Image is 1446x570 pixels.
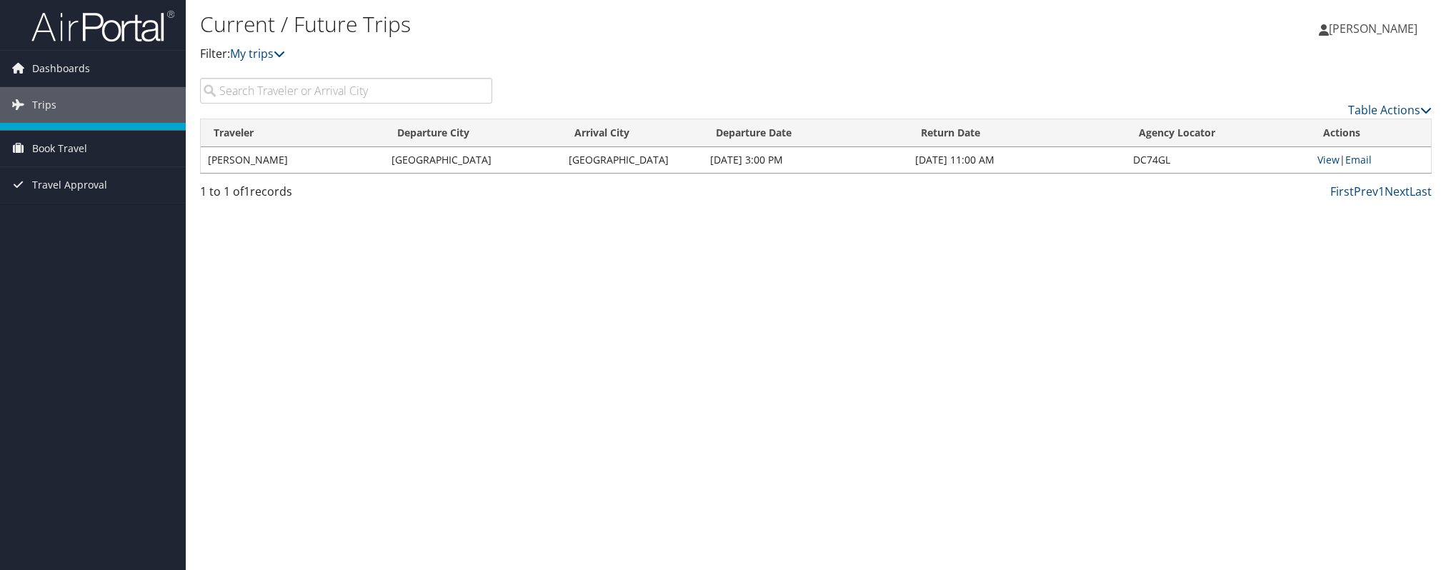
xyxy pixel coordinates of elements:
[230,46,285,61] a: My trips
[908,119,1126,147] th: Return Date: activate to sort column ascending
[31,9,174,43] img: airportal-logo.png
[32,131,87,166] span: Book Travel
[1126,119,1310,147] th: Agency Locator: activate to sort column ascending
[1385,184,1410,199] a: Next
[200,9,1021,39] h1: Current / Future Trips
[384,119,562,147] th: Departure City: activate to sort column ascending
[703,119,908,147] th: Departure Date: activate to sort column descending
[562,119,702,147] th: Arrival City: activate to sort column ascending
[1310,147,1431,173] td: |
[1329,21,1417,36] span: [PERSON_NAME]
[1330,184,1354,199] a: First
[384,147,562,173] td: [GEOGRAPHIC_DATA]
[1317,153,1340,166] a: View
[32,51,90,86] span: Dashboards
[703,147,908,173] td: [DATE] 3:00 PM
[200,183,492,207] div: 1 to 1 of records
[32,87,56,123] span: Trips
[1319,7,1432,50] a: [PERSON_NAME]
[562,147,702,173] td: [GEOGRAPHIC_DATA]
[1345,153,1372,166] a: Email
[1410,184,1432,199] a: Last
[1126,147,1310,173] td: DC74GL
[201,147,384,173] td: [PERSON_NAME]
[1354,184,1378,199] a: Prev
[200,78,492,104] input: Search Traveler or Arrival City
[1348,102,1432,118] a: Table Actions
[1310,119,1431,147] th: Actions
[908,147,1126,173] td: [DATE] 11:00 AM
[201,119,384,147] th: Traveler: activate to sort column ascending
[1378,184,1385,199] a: 1
[32,167,107,203] span: Travel Approval
[200,45,1021,64] p: Filter:
[244,184,250,199] span: 1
